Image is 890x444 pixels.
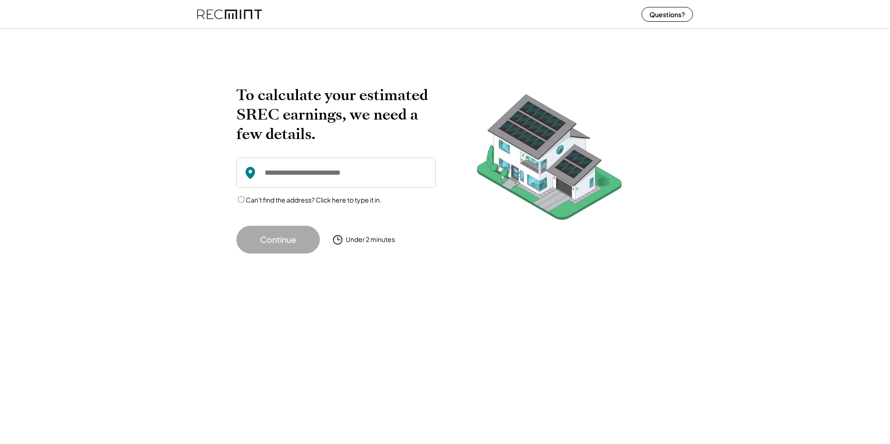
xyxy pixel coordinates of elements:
[459,85,640,234] img: RecMintArtboard%207.png
[236,85,436,144] h2: To calculate your estimated SREC earnings, we need a few details.
[246,196,381,204] label: Can't find the address? Click here to type it in.
[346,235,395,244] div: Under 2 minutes
[236,226,320,254] button: Continue
[197,2,262,26] img: recmint-logotype%403x%20%281%29.jpeg
[642,7,693,22] button: Questions?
